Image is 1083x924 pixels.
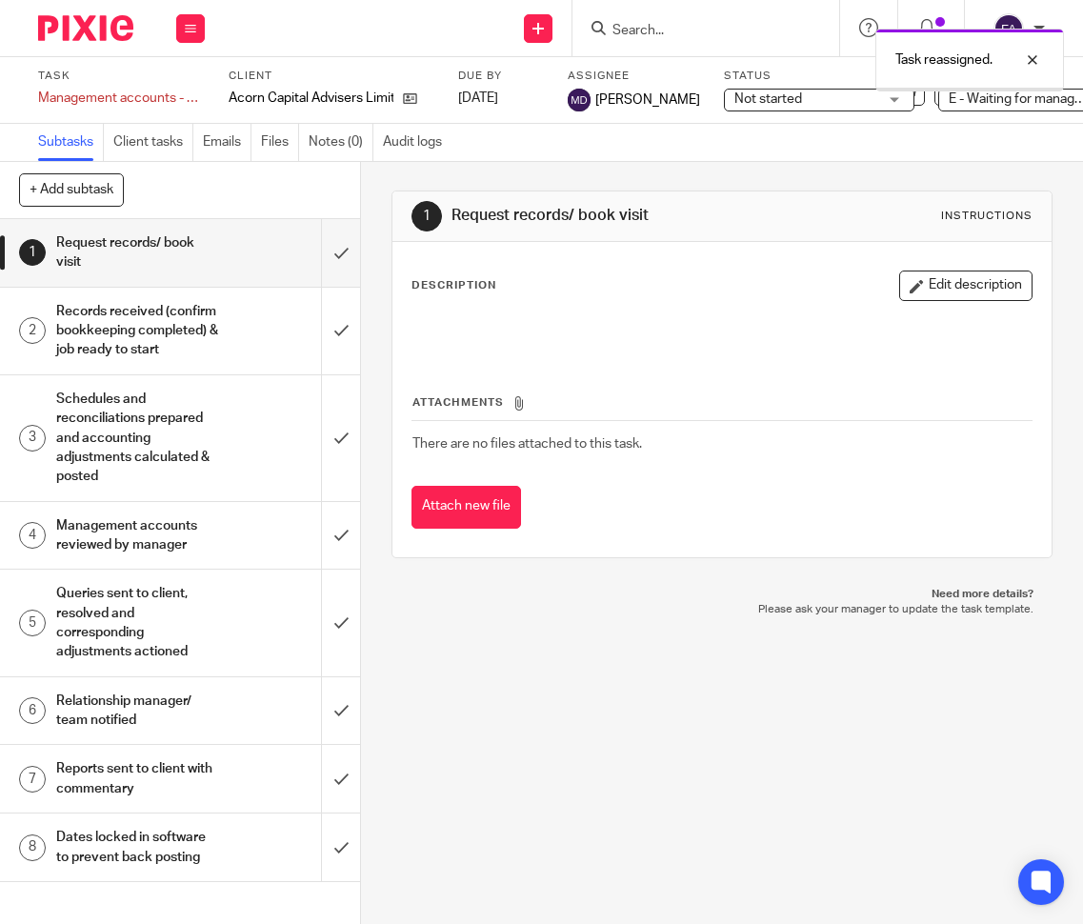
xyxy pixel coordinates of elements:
h1: Reports sent to client with commentary [56,754,220,803]
button: + Add subtask [19,173,124,206]
div: Management accounts - Monthly [38,89,205,108]
div: Instructions [941,209,1033,224]
h1: Request records/ book visit [451,206,762,226]
span: There are no files attached to this task. [412,437,642,451]
a: Subtasks [38,124,104,161]
a: Notes (0) [309,124,373,161]
label: Client [229,69,434,84]
h1: Management accounts reviewed by manager [56,512,220,560]
div: 2 [19,317,46,344]
div: 6 [19,697,46,724]
label: Task [38,69,205,84]
h1: Request records/ book visit [56,229,220,277]
span: Attachments [412,397,504,408]
a: Audit logs [383,124,451,161]
div: 5 [19,610,46,636]
p: Description [411,278,496,293]
div: 1 [19,239,46,266]
div: 8 [19,834,46,861]
p: Acorn Capital Advisers Limited [229,89,393,108]
img: Pixie [38,15,133,41]
span: [DATE] [458,91,498,105]
label: Due by [458,69,544,84]
a: Client tasks [113,124,193,161]
a: Emails [203,124,251,161]
p: Task reassigned. [895,50,993,70]
h1: Dates locked in software to prevent back posting [56,823,220,872]
h1: Records received (confirm bookkeeping completed) & job ready to start [56,297,220,365]
a: Files [261,124,299,161]
img: svg%3E [568,89,591,111]
p: Please ask your manager to update the task template. [411,602,1034,617]
p: Need more details? [411,587,1034,602]
img: svg%3E [993,13,1024,44]
div: 4 [19,522,46,549]
h1: Relationship manager/ team notified [56,687,220,735]
div: 3 [19,425,46,452]
span: [PERSON_NAME] [595,90,700,110]
h1: Queries sent to client, resolved and corresponding adjustments actioned [56,579,220,666]
div: 7 [19,766,46,793]
span: Not started [734,92,802,106]
h1: Schedules and reconciliations prepared and accounting adjustments calculated & posted [56,385,220,492]
button: Attach new file [411,486,521,529]
div: 1 [411,201,442,231]
button: Edit description [899,271,1033,301]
